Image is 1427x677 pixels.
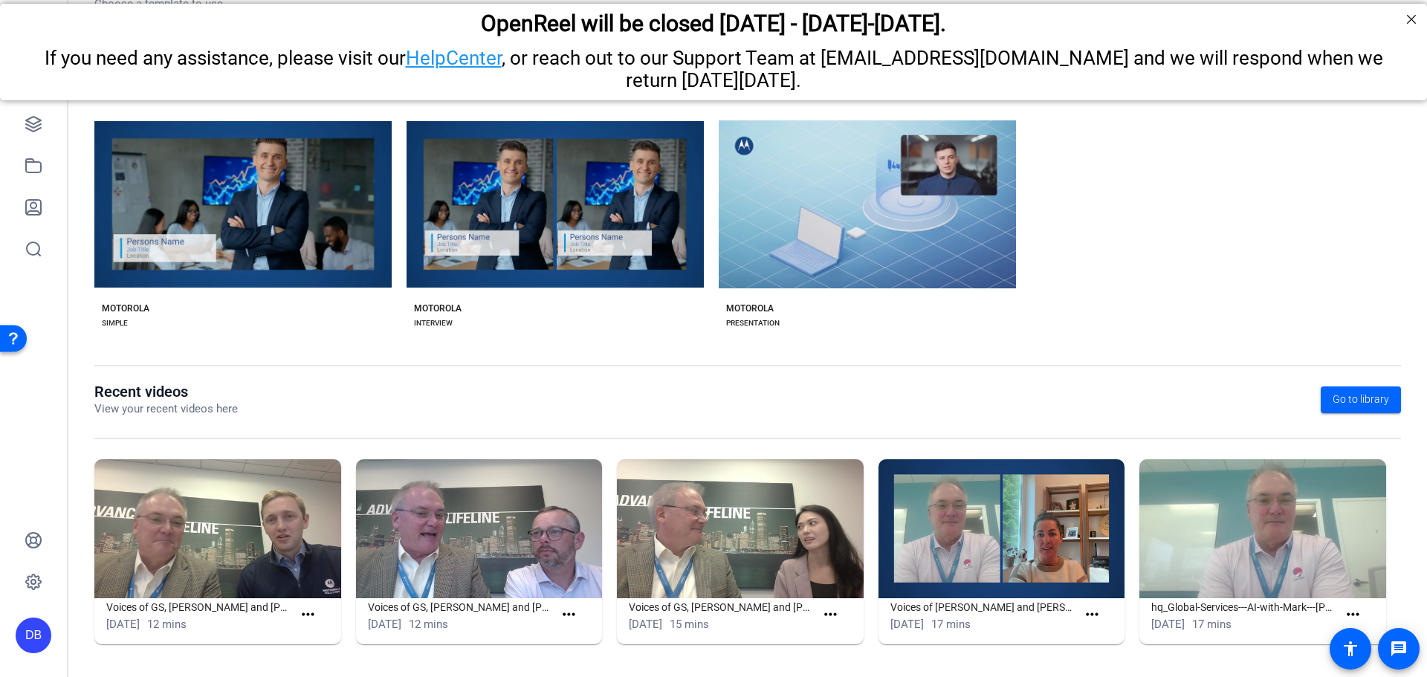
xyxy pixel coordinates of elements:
[94,383,238,401] h1: Recent videos
[356,459,603,598] img: Voices of GS, Mark and Jeremiah
[414,302,462,314] div: MOTOROLA
[45,43,1383,88] span: If you need any assistance, please visit our , or reach out to our Support Team at [EMAIL_ADDRESS...
[102,317,128,329] div: SIMPLE
[821,606,840,624] mat-icon: more_horiz
[16,618,51,653] div: DB
[147,618,187,631] span: 12 mins
[406,43,502,65] a: HelpCenter
[890,598,1077,616] h1: Voices of [PERSON_NAME] and [PERSON_NAME] - AI
[414,317,453,329] div: INTERVIEW
[19,7,1408,33] div: OpenReel will be closed [DATE] - [DATE]-[DATE].
[1333,392,1389,407] span: Go to library
[1083,606,1101,624] mat-icon: more_horiz
[94,401,238,418] p: View your recent videos here
[878,459,1125,598] img: Voices of GS - Mark and Addy - AI
[617,459,864,598] img: Voices of GS, Mark and Kelsey
[890,618,924,631] span: [DATE]
[1192,618,1232,631] span: 17 mins
[670,618,709,631] span: 15 mins
[368,598,554,616] h1: Voices of GS, [PERSON_NAME] and [PERSON_NAME]
[1321,386,1401,413] a: Go to library
[1151,598,1338,616] h1: hq_Global-Services---AI-with-Mark---[PERSON_NAME]-2025-07-02-11-11-18-168-2
[1344,606,1362,624] mat-icon: more_horiz
[409,618,448,631] span: 12 mins
[726,317,780,329] div: PRESENTATION
[931,618,971,631] span: 17 mins
[1342,640,1359,658] mat-icon: accessibility
[629,618,662,631] span: [DATE]
[629,598,815,616] h1: Voices of GS, [PERSON_NAME] and [PERSON_NAME]
[1151,618,1185,631] span: [DATE]
[560,606,578,624] mat-icon: more_horiz
[102,302,149,314] div: MOTOROLA
[106,598,293,616] h1: Voices of GS, [PERSON_NAME] and [PERSON_NAME]
[94,459,341,598] img: Voices of GS, Mark and Matt Fricke
[368,618,401,631] span: [DATE]
[106,618,140,631] span: [DATE]
[1139,459,1386,598] img: hq_Global-Services---AI-with-Mark---Addy-Mark-McNulty-2025-07-02-11-11-18-168-2
[1390,640,1408,658] mat-icon: message
[299,606,317,624] mat-icon: more_horiz
[726,302,774,314] div: MOTOROLA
